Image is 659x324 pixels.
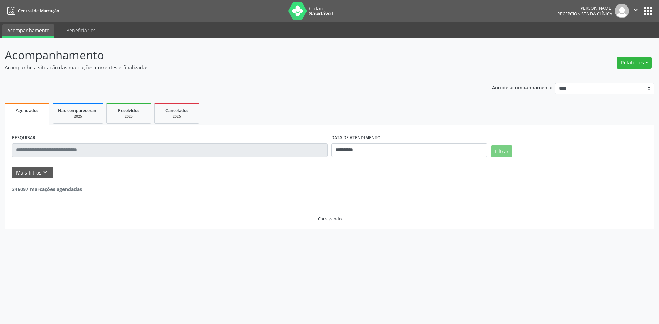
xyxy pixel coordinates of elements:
[557,11,612,17] span: Recepcionista da clínica
[2,24,54,38] a: Acompanhamento
[58,108,98,113] span: Não compareceram
[318,216,342,222] div: Carregando
[16,108,38,113] span: Agendados
[12,133,35,143] label: PESQUISAR
[632,6,639,14] i: 
[617,57,652,69] button: Relatórios
[642,5,654,17] button: apps
[331,133,381,143] label: DATA DE ATENDIMENTO
[118,108,139,113] span: Resolvidos
[12,167,53,179] button: Mais filtroskeyboard_arrow_down
[42,169,49,176] i: keyboard_arrow_down
[112,114,146,119] div: 2025
[615,4,629,18] img: img
[61,24,101,36] a: Beneficiários
[491,145,512,157] button: Filtrar
[629,4,642,18] button: 
[160,114,194,119] div: 2025
[5,47,459,64] p: Acompanhamento
[557,5,612,11] div: [PERSON_NAME]
[18,8,59,14] span: Central de Marcação
[58,114,98,119] div: 2025
[5,64,459,71] p: Acompanhe a situação das marcações correntes e finalizadas
[492,83,553,92] p: Ano de acompanhamento
[5,5,59,16] a: Central de Marcação
[12,186,82,192] strong: 346097 marcações agendadas
[165,108,188,113] span: Cancelados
